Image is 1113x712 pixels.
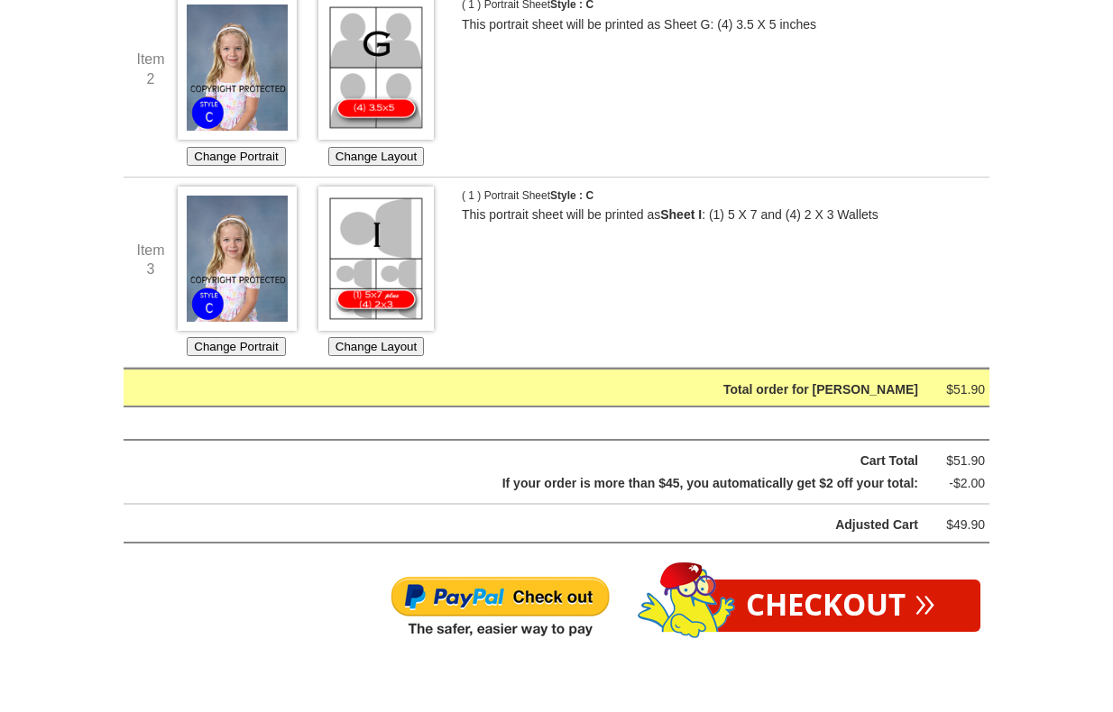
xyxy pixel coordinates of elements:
[124,241,178,279] div: Item 3
[462,205,958,225] p: This portrait sheet will be printed as : (1) 5 X 7 and (4) 2 X 3 Wallets
[124,50,178,88] div: Item 2
[170,379,918,401] div: Total order for [PERSON_NAME]
[931,450,985,472] div: $51.90
[318,187,434,331] img: Choose Layout
[915,590,935,610] span: »
[178,187,297,331] img: Choose Image *1962_0043c*1962
[701,580,980,632] a: Checkout»
[462,187,642,206] p: ( 1 ) Portrait Sheet
[328,337,424,356] button: Change Layout
[170,472,918,495] div: If your order is more than $45, you automatically get $2 off your total:
[390,575,611,640] img: Paypal
[187,147,285,166] button: Change Portrait
[170,514,918,536] div: Adjusted Cart
[462,15,958,35] p: This portrait sheet will be printed as Sheet G: (4) 3.5 X 5 inches
[187,337,285,356] button: Change Portrait
[550,189,593,202] span: Style : C
[328,147,424,166] button: Change Layout
[931,379,985,401] div: $51.90
[931,514,985,536] div: $49.90
[178,187,295,358] div: Choose which Image you'd like to use for this Portrait Sheet
[931,472,985,495] div: -$2.00
[317,187,435,358] div: Choose which Layout you would like for this Portrait Sheet
[660,207,702,222] b: Sheet I
[170,450,918,472] div: Cart Total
